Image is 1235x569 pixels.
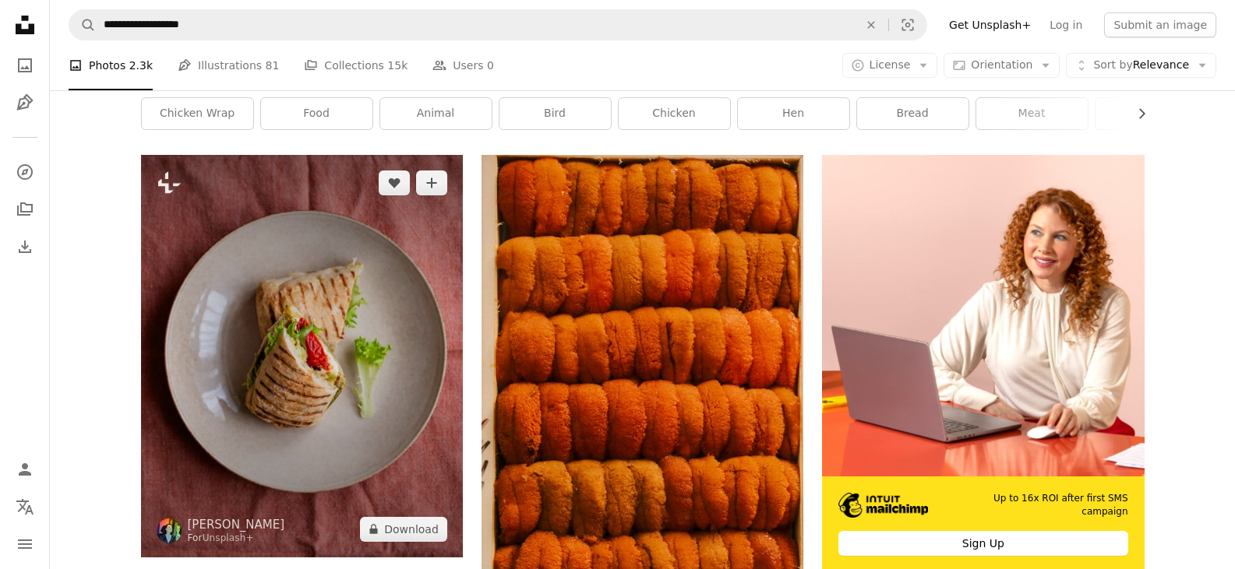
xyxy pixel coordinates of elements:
[416,170,447,195] button: Add to Collection
[857,98,969,129] a: bread
[157,518,182,543] img: Go to Monika Grabkowska's profile
[838,531,1127,556] div: Sign Up
[360,517,447,542] button: Download
[838,493,928,518] img: file-1690386555781-336d1949dad1image
[69,9,927,40] form: Find visuals sitewide
[432,40,494,90] a: Users 0
[951,492,1127,518] span: Up to 16x ROI after first SMS campaign
[9,491,41,522] button: Language
[940,12,1040,37] a: Get Unsplash+
[1093,58,1189,73] span: Relevance
[9,87,41,118] a: Illustrations
[142,98,253,129] a: chicken wrap
[738,98,849,129] a: hen
[9,50,41,81] a: Photos
[1104,12,1216,37] button: Submit an image
[842,53,938,78] button: License
[482,389,803,403] a: A white box filled with lots of food on top of a table
[971,58,1032,71] span: Orientation
[188,532,285,545] div: For
[380,98,492,129] a: animal
[944,53,1060,78] button: Orientation
[1066,53,1216,78] button: Sort byRelevance
[379,170,410,195] button: Like
[9,9,41,44] a: Home — Unsplash
[854,10,888,40] button: Clear
[9,194,41,225] a: Collections
[976,98,1088,129] a: meat
[178,40,279,90] a: Illustrations 81
[822,155,1144,476] img: file-1722962837469-d5d3a3dee0c7image
[261,98,372,129] a: food
[1127,98,1145,129] button: scroll list to the right
[870,58,911,71] span: License
[304,40,408,90] a: Collections 15k
[499,98,611,129] a: bird
[1093,58,1132,71] span: Sort by
[1040,12,1092,37] a: Log in
[69,10,96,40] button: Search Unsplash
[9,529,41,560] button: Menu
[9,454,41,485] a: Log in / Sign up
[9,231,41,262] a: Download History
[9,156,41,188] a: Explore
[203,532,254,543] a: Unsplash+
[387,57,408,74] span: 15k
[141,349,463,363] a: a white plate topped with a cut in half sandwich
[1096,98,1207,129] a: fowl
[619,98,730,129] a: chicken
[266,57,280,74] span: 81
[141,155,463,557] img: a white plate topped with a cut in half sandwich
[188,517,285,532] a: [PERSON_NAME]
[487,57,494,74] span: 0
[889,10,926,40] button: Visual search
